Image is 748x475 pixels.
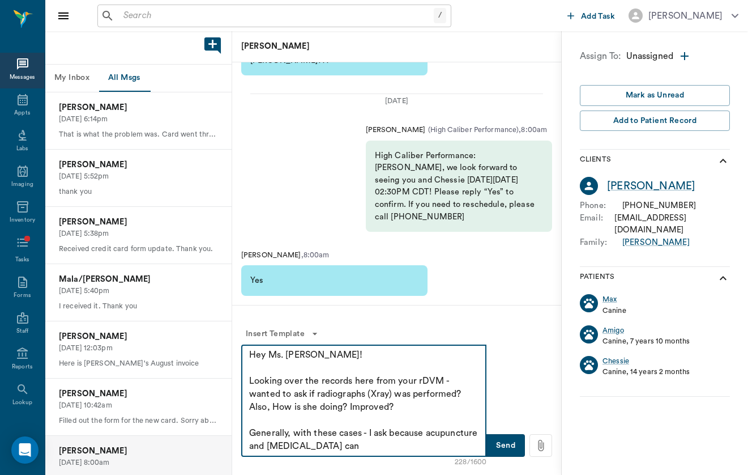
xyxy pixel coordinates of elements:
[59,171,218,182] p: [DATE] 5:52pm
[59,186,218,197] p: thank you
[241,265,428,296] div: Yes
[59,286,218,296] p: [DATE] 5:40pm
[580,272,614,285] p: Patients
[241,40,547,53] p: [PERSON_NAME]
[45,65,232,92] div: Message tabs
[425,125,519,135] p: ( High Caliber Performance )
[250,96,543,107] div: [DATE]
[45,65,99,92] button: My Inbox
[580,111,730,132] button: Add to Patient Record
[602,306,626,316] p: Canine
[366,125,426,135] p: [PERSON_NAME]
[580,49,622,67] p: Assign To:
[11,436,39,464] div: Open Intercom Messenger
[59,415,218,426] p: Filled out the form for the new card. Sorry about that. Please let me know if you have any issues...
[249,349,478,453] textarea: Hey Ms. [PERSON_NAME]! Looking over the records here from your rDVM - wanted to ask if radiograph...
[16,145,28,153] div: Labs
[626,49,730,67] div: Unassigned
[15,256,29,264] div: Tasks
[10,73,36,82] div: Messages
[12,398,32,407] div: Lookup
[14,291,31,300] div: Forms
[12,363,33,371] div: Reports
[10,216,35,224] div: Inventory
[648,9,723,23] div: [PERSON_NAME]
[716,272,730,285] svg: show more
[580,236,622,249] p: Family :
[434,8,446,23] div: /
[602,325,624,336] a: Amigo
[59,343,218,354] p: [DATE] 12:03pm
[16,327,28,336] div: Staff
[59,228,218,239] p: [DATE] 5:38pm
[59,159,218,171] p: [PERSON_NAME]
[59,129,218,140] p: That is what the problem was. Card went through.
[602,294,617,305] a: Max
[59,445,218,457] p: [PERSON_NAME]
[602,336,690,347] p: Canine, 7 years 10 months
[59,388,218,400] p: [PERSON_NAME]
[580,212,614,236] p: Email :
[241,324,323,345] button: Insert Template
[59,400,218,411] p: [DATE] 10:42am
[11,180,33,189] div: Imaging
[455,457,486,468] div: 228/1600
[607,178,695,194] a: [PERSON_NAME]
[580,85,730,106] button: Mark as Unread
[59,301,218,312] p: I received it. Thank you
[59,273,218,286] p: Mala/[PERSON_NAME]
[602,367,690,378] p: Canine, 14 years 2 months
[580,200,622,212] p: Phone :
[59,244,218,255] p: Received credit card form update. Thank you.
[59,330,218,343] p: [PERSON_NAME]
[119,8,434,24] input: Search
[519,125,547,135] p: , 8:00am
[716,154,730,168] svg: show more
[241,250,301,261] p: [PERSON_NAME]
[59,216,218,228] p: [PERSON_NAME]
[563,5,619,26] button: Add Task
[602,356,629,367] a: Chessie
[614,212,730,236] div: [EMAIL_ADDRESS][DOMAIN_NAME]
[580,154,611,168] p: Clients
[59,358,218,369] p: Here is [PERSON_NAME]'s August invoice
[486,434,525,457] button: Send
[99,65,149,92] button: All Msgs
[14,109,30,117] div: Appts
[622,236,690,249] a: [PERSON_NAME]
[301,250,330,261] p: , 8:00am
[622,200,696,212] div: [PHONE_NUMBER]
[59,114,218,125] p: [DATE] 6:14pm
[59,101,218,114] p: [PERSON_NAME]
[52,5,75,27] button: Close drawer
[619,5,747,26] button: [PERSON_NAME]
[366,141,552,232] div: High Caliber Performance: [PERSON_NAME], we look forward to seeing you and Chessie [DATE][DATE] 0...
[59,457,218,468] p: [DATE] 8:00am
